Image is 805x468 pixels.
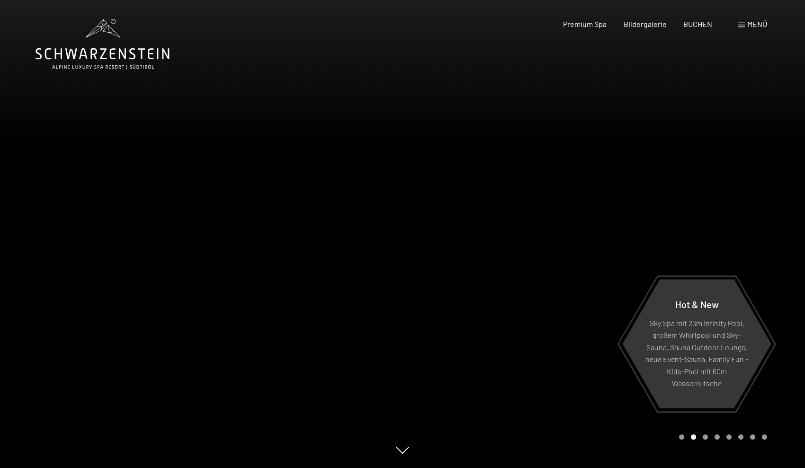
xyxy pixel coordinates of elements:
a: Premium Spa [563,19,607,28]
a: Hot & New Sky Spa mit 23m Infinity Pool, großem Whirlpool und Sky-Sauna, Sauna Outdoor Lounge, ne... [622,279,772,409]
p: Sky Spa mit 23m Infinity Pool, großem Whirlpool und Sky-Sauna, Sauna Outdoor Lounge, neue Event-S... [645,317,748,389]
div: Carousel Page 6 [738,434,743,440]
a: BUCHEN [683,19,712,28]
div: Carousel Page 3 [703,434,708,440]
a: Bildergalerie [624,19,667,28]
div: Carousel Page 1 [679,434,684,440]
div: Carousel Page 4 [715,434,720,440]
div: Carousel Pagination [676,434,767,440]
div: Carousel Page 2 (Current Slide) [691,434,696,440]
div: Carousel Page 5 [726,434,732,440]
div: Carousel Page 7 [750,434,755,440]
span: Hot & New [675,298,719,309]
div: Carousel Page 8 [762,434,767,440]
span: Menü [747,19,767,28]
